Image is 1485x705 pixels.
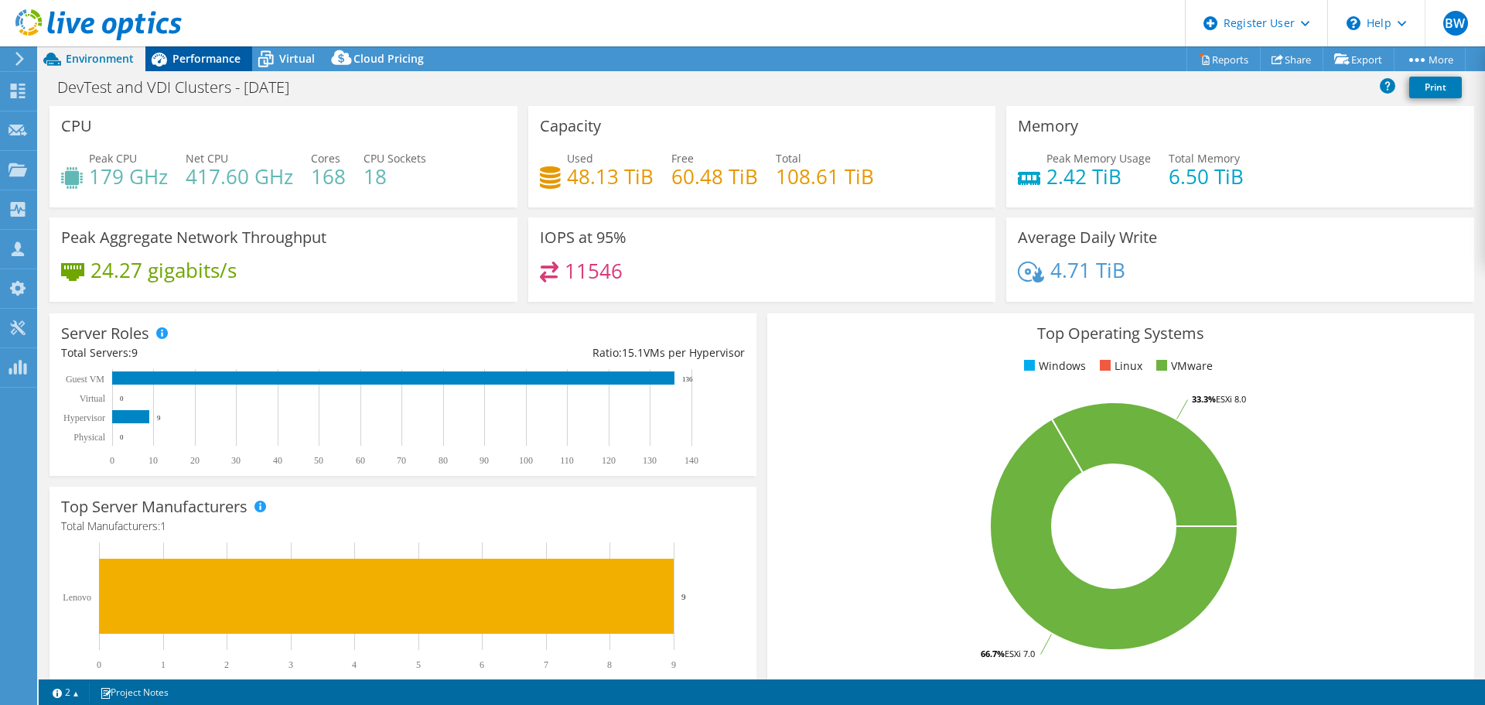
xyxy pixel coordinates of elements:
[602,455,616,466] text: 120
[61,118,92,135] h3: CPU
[89,151,137,166] span: Peak CPU
[131,345,138,360] span: 9
[1192,393,1216,405] tspan: 33.3%
[1169,151,1240,166] span: Total Memory
[519,455,533,466] text: 100
[364,151,426,166] span: CPU Sockets
[186,168,293,185] h4: 417.60 GHz
[89,683,179,702] a: Project Notes
[120,395,124,402] text: 0
[66,51,134,66] span: Environment
[61,229,326,246] h3: Peak Aggregate Network Throughput
[1409,77,1462,98] a: Print
[540,229,626,246] h3: IOPS at 95%
[353,51,424,66] span: Cloud Pricing
[776,151,801,166] span: Total
[161,659,166,670] text: 1
[61,344,403,361] div: Total Servers:
[565,262,623,279] h4: 11546
[1018,118,1078,135] h3: Memory
[42,683,90,702] a: 2
[356,455,365,466] text: 60
[89,168,168,185] h4: 179 GHz
[61,518,745,535] h4: Total Manufacturers:
[480,659,484,670] text: 6
[779,325,1463,342] h3: Top Operating Systems
[1216,393,1246,405] tspan: ESXi 8.0
[560,455,574,466] text: 110
[981,648,1005,659] tspan: 66.7%
[1347,16,1360,30] svg: \n
[397,455,406,466] text: 70
[314,455,323,466] text: 50
[1443,11,1468,36] span: BW
[682,375,693,383] text: 136
[671,151,694,166] span: Free
[544,659,548,670] text: 7
[403,344,745,361] div: Ratio: VMs per Hypervisor
[607,659,612,670] text: 8
[186,151,228,166] span: Net CPU
[1323,47,1395,71] a: Export
[157,414,161,422] text: 9
[643,455,657,466] text: 130
[1018,229,1157,246] h3: Average Daily Write
[288,659,293,670] text: 3
[416,659,421,670] text: 5
[110,455,114,466] text: 0
[1046,168,1151,185] h4: 2.42 TiB
[1005,648,1035,659] tspan: ESXi 7.0
[622,345,643,360] span: 15.1
[311,168,346,185] h4: 168
[172,51,241,66] span: Performance
[1152,358,1213,375] li: VMware
[1260,47,1323,71] a: Share
[160,518,166,533] span: 1
[90,262,237,279] h4: 24.27 gigabits/s
[671,168,758,185] h4: 60.48 TiB
[1394,47,1466,71] a: More
[1186,47,1261,71] a: Reports
[97,659,101,670] text: 0
[352,659,357,670] text: 4
[681,592,686,601] text: 9
[61,498,247,515] h3: Top Server Manufacturers
[80,393,106,404] text: Virtual
[148,455,158,466] text: 10
[279,51,315,66] span: Virtual
[480,455,489,466] text: 90
[66,374,104,385] text: Guest VM
[63,592,91,603] text: Lenovo
[120,433,124,441] text: 0
[439,455,448,466] text: 80
[567,168,654,185] h4: 48.13 TiB
[1169,168,1244,185] h4: 6.50 TiB
[190,455,200,466] text: 20
[364,168,426,185] h4: 18
[1096,358,1142,375] li: Linux
[776,168,874,185] h4: 108.61 TiB
[311,151,340,166] span: Cores
[63,412,105,423] text: Hypervisor
[50,79,313,96] h1: DevTest and VDI Clusters - [DATE]
[61,325,149,342] h3: Server Roles
[684,455,698,466] text: 140
[671,659,676,670] text: 9
[224,659,229,670] text: 2
[1020,358,1086,375] li: Windows
[1050,262,1125,279] h4: 4.71 TiB
[1046,151,1151,166] span: Peak Memory Usage
[231,455,241,466] text: 30
[273,455,282,466] text: 40
[73,432,105,443] text: Physical
[540,118,601,135] h3: Capacity
[567,151,593,166] span: Used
